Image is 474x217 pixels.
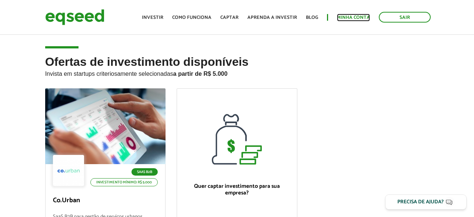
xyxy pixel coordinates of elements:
a: Minha conta [337,15,370,20]
a: Como funciona [172,15,211,20]
p: Quer captar investimento para sua empresa? [184,183,290,196]
p: Invista em startups criteriosamente selecionadas [45,68,429,77]
a: Sair [379,12,431,23]
img: EqSeed [45,7,104,27]
a: Aprenda a investir [247,15,297,20]
strong: a partir de R$ 5.000 [173,71,228,77]
a: Investir [142,15,163,20]
a: Blog [306,15,318,20]
p: Investimento mínimo: R$ 5.000 [90,178,158,186]
h2: Ofertas de investimento disponíveis [45,55,429,88]
a: Captar [220,15,238,20]
p: Co.Urban [53,197,158,205]
p: SaaS B2B [131,168,158,176]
